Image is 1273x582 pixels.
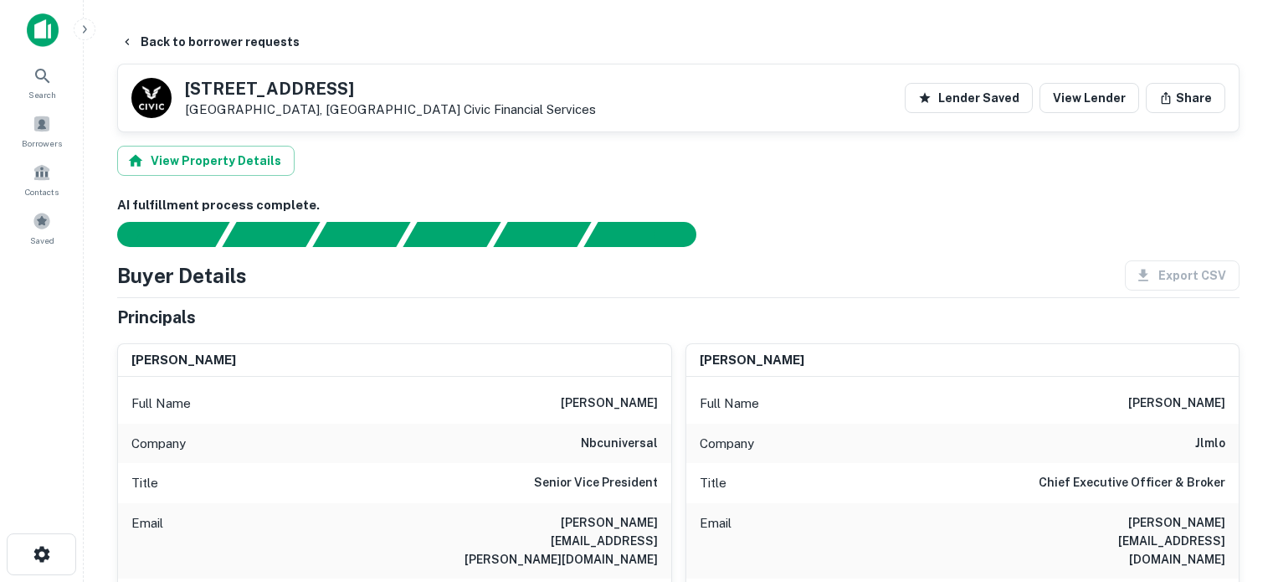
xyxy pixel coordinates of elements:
p: Title [700,473,726,493]
div: AI fulfillment process complete. [584,222,716,247]
button: Back to borrower requests [114,27,306,57]
h6: [PERSON_NAME][EMAIL_ADDRESS][DOMAIN_NAME] [1024,513,1225,569]
span: Contacts [25,185,59,198]
h6: AI fulfillment process complete. [117,196,1240,215]
button: View Property Details [117,146,295,176]
span: Saved [30,234,54,247]
button: Share [1146,83,1225,113]
a: Civic Financial Services [464,102,596,116]
div: Your request is received and processing... [222,222,320,247]
h6: [PERSON_NAME] [1128,394,1225,414]
h6: nbcuniversal [581,434,658,454]
div: Documents found, AI parsing details... [312,222,410,247]
div: Principals found, still searching for contact information. This may take time... [493,222,591,247]
h5: Principals [117,305,196,330]
h6: [PERSON_NAME][EMAIL_ADDRESS][PERSON_NAME][DOMAIN_NAME] [457,513,658,569]
h5: [STREET_ADDRESS] [185,80,596,97]
button: Lender Saved [905,83,1033,113]
img: capitalize-icon.png [27,13,59,47]
p: Email [131,513,163,569]
h6: [PERSON_NAME] [131,351,236,370]
p: [GEOGRAPHIC_DATA], [GEOGRAPHIC_DATA] [185,102,596,117]
a: Borrowers [5,108,79,153]
span: Borrowers [22,136,62,150]
a: Contacts [5,157,79,202]
p: Full Name [700,394,759,414]
p: Title [131,473,158,493]
p: Company [700,434,754,454]
div: Sending borrower request to AI... [97,222,223,247]
h6: Chief Executive Officer & Broker [1039,473,1225,493]
div: Principals found, AI now looking for contact information... [403,222,500,247]
h6: [PERSON_NAME] [700,351,804,370]
h6: Senior Vice President [534,473,658,493]
iframe: Chat Widget [1189,448,1273,528]
p: Email [700,513,731,569]
a: Search [5,59,79,105]
a: Saved [5,205,79,250]
span: Search [28,88,56,101]
a: View Lender [1039,83,1139,113]
h4: Buyer Details [117,260,247,291]
p: Company [131,434,186,454]
h6: [PERSON_NAME] [561,394,658,414]
p: Full Name [131,394,191,414]
h6: jlmlo [1195,434,1225,454]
